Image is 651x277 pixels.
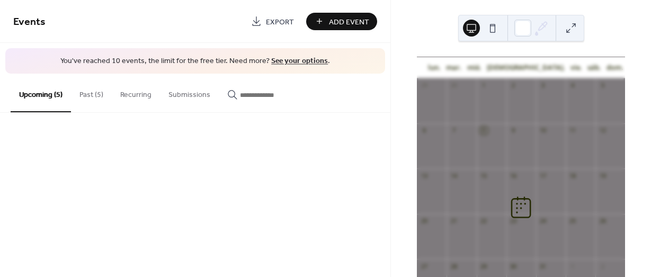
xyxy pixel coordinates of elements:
[604,57,626,78] div: dom.
[510,262,518,270] div: 30
[510,172,518,180] div: 16
[599,172,607,180] div: 19
[465,57,484,78] div: mié.
[420,82,428,90] div: 29
[569,82,577,90] div: 4
[568,57,585,78] div: vie.
[539,172,547,180] div: 17
[510,82,518,90] div: 2
[480,82,488,90] div: 1
[480,172,488,180] div: 15
[569,262,577,270] div: 1
[450,262,458,270] div: 28
[450,217,458,225] div: 21
[569,172,577,180] div: 18
[420,262,428,270] div: 27
[450,82,458,90] div: 30
[160,74,219,111] button: Submissions
[510,127,518,135] div: 9
[599,262,607,270] div: 2
[480,262,488,270] div: 29
[480,217,488,225] div: 22
[569,127,577,135] div: 11
[16,56,374,67] span: You've reached 10 events, the limit for the free tier. Need more? .
[425,57,443,78] div: lun.
[13,12,46,32] span: Events
[112,74,160,111] button: Recurring
[539,82,547,90] div: 3
[539,217,547,225] div: 24
[599,82,607,90] div: 5
[271,54,328,68] a: See your options
[420,172,428,180] div: 13
[443,57,465,78] div: mar.
[266,16,294,28] span: Export
[510,217,518,225] div: 23
[450,172,458,180] div: 14
[420,127,428,135] div: 6
[569,217,577,225] div: 25
[11,74,71,112] button: Upcoming (5)
[539,262,547,270] div: 31
[450,127,458,135] div: 7
[71,74,112,111] button: Past (5)
[484,57,568,78] div: [DEMOGRAPHIC_DATA].
[539,127,547,135] div: 10
[585,57,604,78] div: sáb.
[480,127,488,135] div: 8
[599,217,607,225] div: 26
[599,127,607,135] div: 12
[243,13,302,30] a: Export
[420,217,428,225] div: 20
